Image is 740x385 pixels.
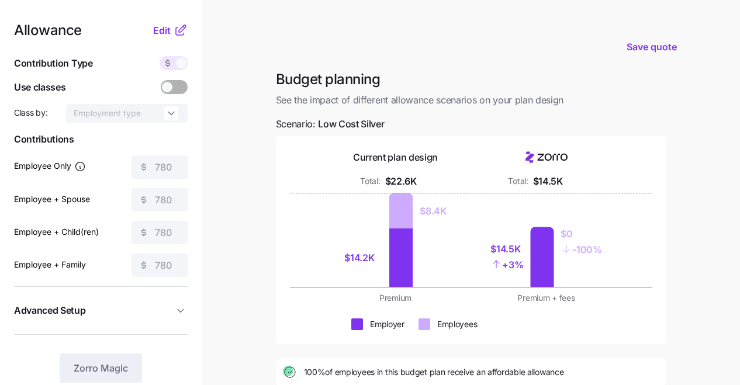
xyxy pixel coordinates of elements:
div: Employer [370,318,404,330]
span: Contributions [14,132,188,147]
div: $0 [561,227,601,241]
span: See the impact of different allowance scenarios on your plan design [276,93,666,107]
div: $14.5K [490,242,523,256]
span: Zorro Magic [74,361,128,375]
div: Premium + fees [478,292,615,304]
button: Save quote [617,30,686,63]
div: Current plan design [353,150,438,165]
label: Employee + Spouse [14,193,90,206]
button: Edit [153,23,174,37]
span: Allowance [14,23,82,37]
div: Total: [360,175,380,187]
span: Low Cost Silver [318,117,384,131]
h1: Budget planning [276,70,666,88]
div: $8.4K [420,204,446,218]
div: + 3% [490,256,523,272]
div: - 100% [561,241,601,257]
span: Advanced Setup [14,303,86,318]
span: Use classes [14,80,65,95]
label: Employee Only [14,159,86,172]
span: Save quote [627,40,677,54]
div: $14.5K [533,174,563,189]
div: Employees [437,318,477,330]
label: Employee + Child(ren) [14,226,99,238]
div: $14.2K [344,251,382,265]
span: Scenario: [276,117,385,131]
label: Employee + Family [14,258,86,271]
span: 100% of employees in this budget plan receive an affordable allowance [304,366,564,378]
span: Contribution Type [14,56,93,71]
button: Zorro Magic [60,353,142,383]
button: Advanced Setup [14,296,188,325]
div: Premium [327,292,464,304]
span: Edit [153,23,171,37]
div: $22.6K [385,174,417,189]
span: Class by: [14,107,47,119]
div: Total: [508,175,528,187]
